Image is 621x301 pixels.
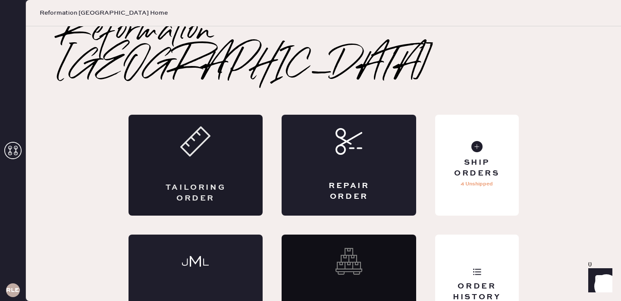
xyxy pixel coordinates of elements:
h2: Reformation [GEOGRAPHIC_DATA] [60,15,586,84]
div: Tailoring Order [163,182,229,204]
div: Repair Order [316,181,382,202]
h3: RLESA [6,287,20,293]
iframe: Front Chat [580,262,617,299]
div: Ship Orders [442,157,511,179]
span: Reformation [GEOGRAPHIC_DATA] Home [40,9,168,17]
p: 4 Unshipped [461,179,493,189]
